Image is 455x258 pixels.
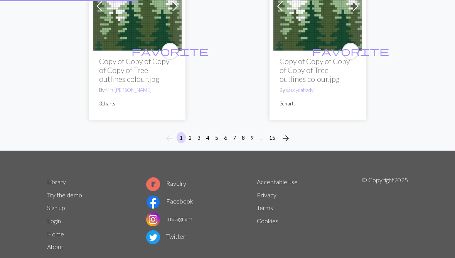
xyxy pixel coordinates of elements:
a: Instagram [146,215,192,222]
button: 8 [239,132,248,143]
button: 9 [248,132,257,143]
button: 3 [194,132,204,143]
i: favourite [312,44,389,59]
nav: Page navigation [162,132,293,144]
img: Facebook logo [146,195,160,209]
a: About [47,243,63,250]
p: 3 charts [280,100,356,107]
i: favourite [131,44,209,59]
button: 2 [185,132,195,143]
i: Next [281,134,290,143]
button: favourite [342,43,359,60]
a: Try the demo [47,191,82,199]
a: Twitter [146,233,185,240]
a: Login [47,217,61,224]
a: Home [47,230,64,238]
a: Privacy [257,191,276,199]
button: favourite [162,43,179,60]
button: 4 [203,132,212,143]
span: favorite [131,45,209,57]
p: © Copyright 2025 [362,175,408,253]
button: 6 [221,132,230,143]
p: 3 charts [99,100,175,107]
h2: Copy of Copy of Copy of Copy of Tree outlines colour.jpg [280,57,356,83]
button: 7 [230,132,239,143]
a: Sign up [47,204,65,211]
a: Tree outlines colour.jpg [273,2,362,9]
button: 1 [177,132,186,143]
a: Mrs [PERSON_NAME] [105,87,152,93]
a: Library [47,178,66,185]
span: arrow_forward [281,133,290,144]
a: Facebook [146,197,193,205]
a: saucycatlady [286,87,313,93]
img: Ravelry logo [146,177,160,191]
h2: Copy of Copy of Copy of Copy of Tree outlines colour.jpg [99,57,175,83]
a: Tree outlines colour.jpg [93,2,182,9]
a: Terms [257,204,273,211]
span: favorite [312,45,389,57]
button: Next [278,132,293,144]
button: 15 [266,132,278,143]
img: Twitter logo [146,230,160,244]
p: By [99,87,175,94]
a: Cookies [257,217,278,224]
button: 5 [212,132,221,143]
a: Ravelry [146,180,186,187]
p: By [280,87,356,94]
a: Acceptable use [257,178,298,185]
img: Instagram logo [146,212,160,226]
